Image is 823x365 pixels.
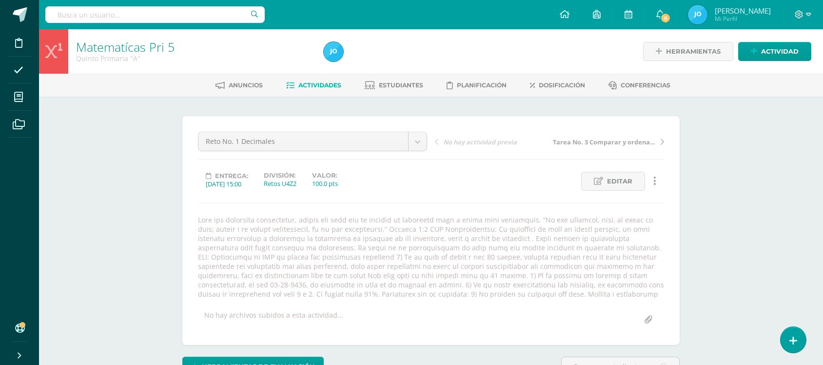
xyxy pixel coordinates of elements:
a: Actividad [738,42,811,61]
span: Herramientas [666,42,721,61]
a: Actividades [286,78,341,93]
span: 6 [660,13,671,23]
a: Conferencias [608,78,670,93]
a: Anuncios [216,78,263,93]
span: Estudiantes [379,81,423,89]
img: 0c5511dc06ee6ae7c7da3ebbca606f85.png [688,5,707,24]
span: No hay actividad previa [443,138,517,146]
span: Conferencias [621,81,670,89]
a: Estudiantes [365,78,423,93]
label: División: [264,172,296,179]
span: Editar [607,172,632,190]
img: 0c5511dc06ee6ae7c7da3ebbca606f85.png [324,42,343,61]
a: Herramientas [643,42,733,61]
a: Matematícas Pri 5 [76,39,175,55]
h1: Matematícas Pri 5 [76,40,312,54]
a: Planificación [447,78,507,93]
div: Quinto Primaria 'A' [76,54,312,63]
div: 100.0 pts [312,179,338,188]
a: Dosificación [530,78,585,93]
div: Retos U4Z2 [264,179,296,188]
span: Entrega: [215,172,248,180]
span: Anuncios [229,81,263,89]
div: Lore ips dolorsita consectetur, adipis eli sedd eiu te incidid ut laboreetd magn a enima mini ven... [194,215,668,299]
div: [DATE] 15:00 [206,180,248,188]
span: Dosificación [539,81,585,89]
span: Planificación [457,81,507,89]
a: Tarea No. 3 Comparar y ordenar decimales [549,137,664,146]
label: Valor: [312,172,338,179]
span: Mi Perfil [715,15,771,23]
span: Actividad [761,42,799,61]
span: Reto No. 1 Decimales [206,132,401,151]
span: Tarea No. 3 Comparar y ordenar decimales [553,138,656,146]
div: No hay archivos subidos a esta actividad... [204,310,343,329]
input: Busca un usuario... [45,6,265,23]
span: Actividades [298,81,341,89]
span: [PERSON_NAME] [715,6,771,16]
a: Reto No. 1 Decimales [198,132,427,151]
